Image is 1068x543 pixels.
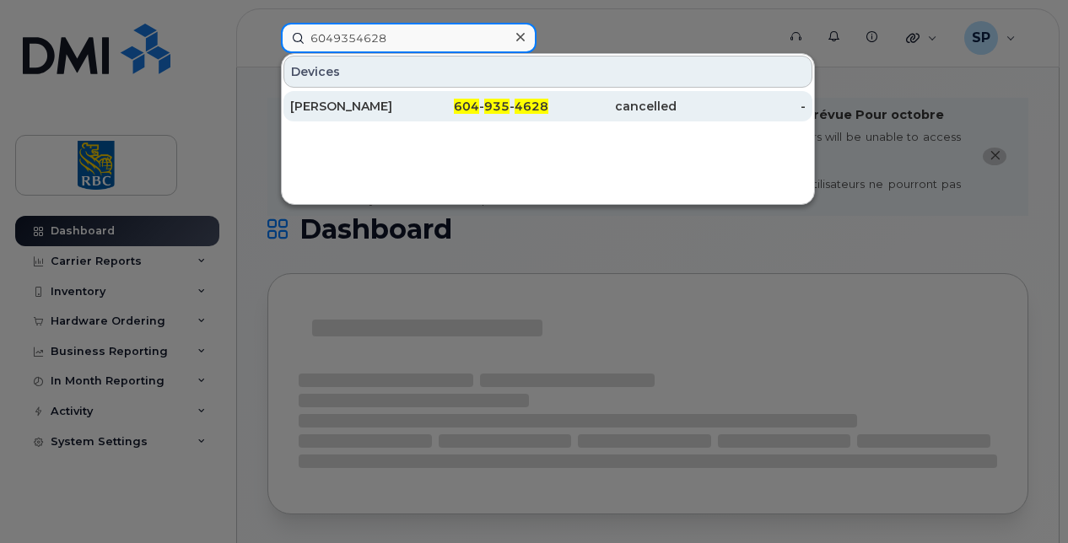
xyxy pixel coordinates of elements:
[419,98,548,115] div: - -
[515,99,548,114] span: 4628
[484,99,510,114] span: 935
[677,98,806,115] div: -
[290,98,419,115] div: [PERSON_NAME]
[548,98,677,115] div: cancelled
[283,91,812,121] a: [PERSON_NAME]604-935-4628cancelled-
[454,99,479,114] span: 604
[283,56,812,88] div: Devices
